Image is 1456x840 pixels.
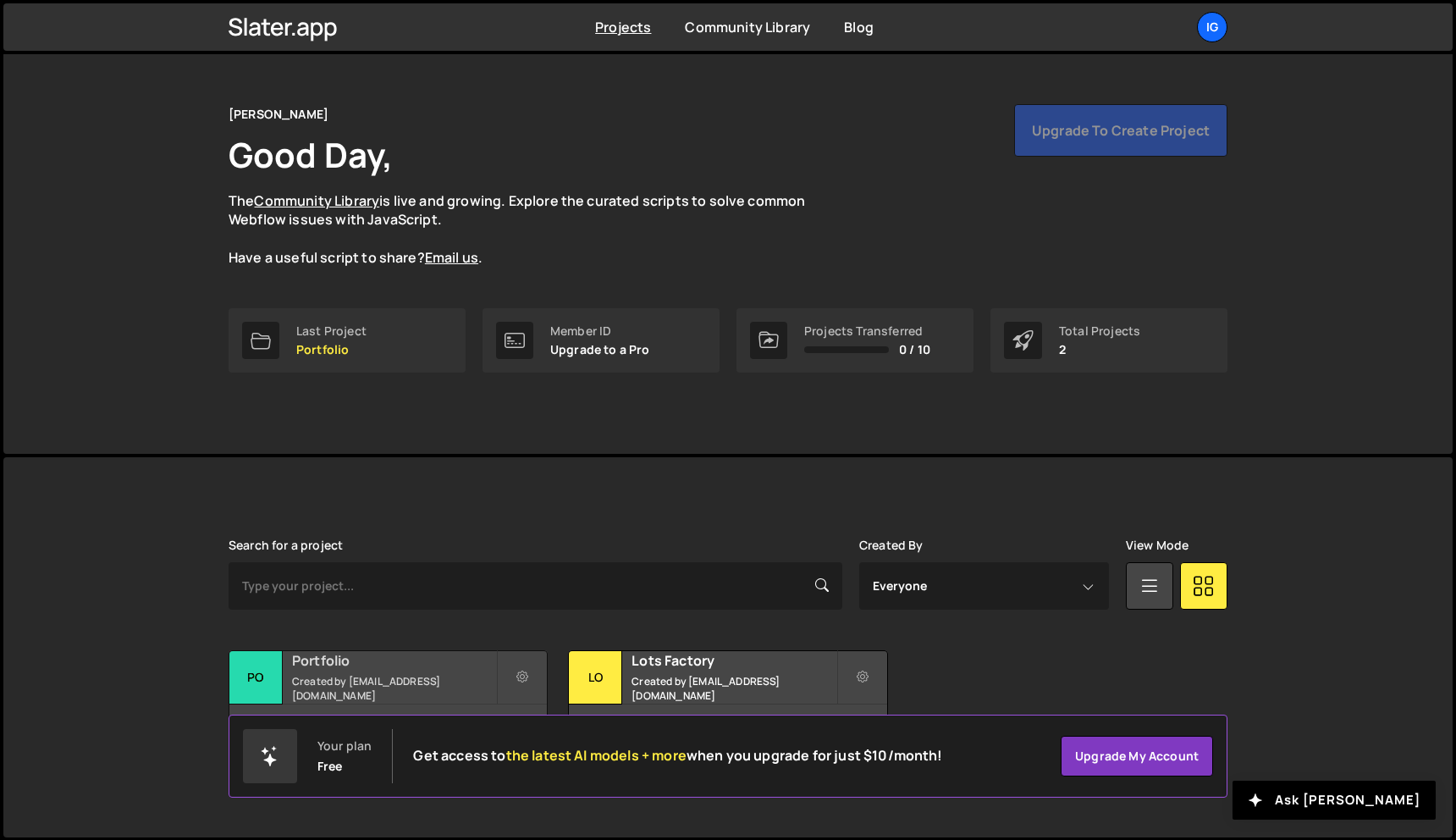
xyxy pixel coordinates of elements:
button: Ask [PERSON_NAME] [1233,781,1436,820]
div: [PERSON_NAME] [229,104,328,124]
a: Projects [595,18,651,36]
a: Ig [1197,12,1227,42]
div: Po [229,651,283,705]
input: Type your project... [229,562,842,610]
div: Last Project [296,324,367,338]
span: the latest AI models + more [506,746,687,765]
div: Your plan [317,739,372,753]
div: Total Projects [1059,324,1140,338]
a: Po Portfolio Created by [EMAIL_ADDRESS][DOMAIN_NAME] 6 pages, last updated by [DATE] [229,650,548,756]
p: The is live and growing. Explore the curated scripts to solve common Webflow issues with JavaScri... [229,191,838,268]
label: View Mode [1126,539,1189,552]
a: Upgrade my account [1061,736,1213,776]
div: Free [317,760,343,773]
div: Member ID [550,324,650,338]
p: 2 [1059,343,1140,356]
h1: Good Day, [229,131,393,178]
span: 0 / 10 [899,343,930,356]
div: Projects Transferred [804,324,930,338]
a: Email us [425,248,478,267]
small: Created by [EMAIL_ADDRESS][DOMAIN_NAME] [292,674,496,703]
p: Portfolio [296,343,367,356]
div: 11 pages, last updated by [DATE] [569,705,886,755]
div: 6 pages, last updated by [DATE] [229,705,547,755]
div: Lo [569,651,622,705]
h2: Lots Factory [631,651,836,670]
small: Created by [EMAIL_ADDRESS][DOMAIN_NAME] [631,674,836,703]
a: Last Project Portfolio [229,308,466,373]
a: Blog [844,18,874,36]
label: Created By [859,539,924,552]
a: Lo Lots Factory Created by [EMAIL_ADDRESS][DOMAIN_NAME] 11 pages, last updated by [DATE] [568,650,887,756]
h2: Portfolio [292,651,496,670]
a: Community Library [685,18,810,36]
h2: Get access to when you upgrade for just $10/month! [413,748,942,764]
p: Upgrade to a Pro [550,343,650,356]
a: Community Library [254,191,379,210]
label: Search for a project [229,539,343,552]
